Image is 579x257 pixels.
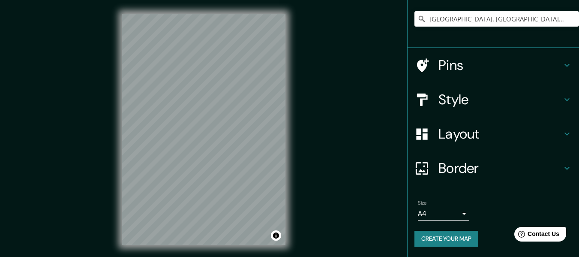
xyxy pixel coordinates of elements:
button: Create your map [414,231,478,247]
h4: Pins [438,57,562,74]
label: Size [418,200,427,207]
h4: Layout [438,125,562,142]
h4: Border [438,160,562,177]
iframe: Help widget launcher [503,224,570,248]
canvas: Map [122,14,285,245]
div: Pins [408,48,579,82]
div: Style [408,82,579,117]
div: Layout [408,117,579,151]
input: Pick your city or area [414,11,579,27]
div: Border [408,151,579,185]
button: Toggle attribution [271,230,281,241]
h4: Style [438,91,562,108]
div: A4 [418,207,469,221]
